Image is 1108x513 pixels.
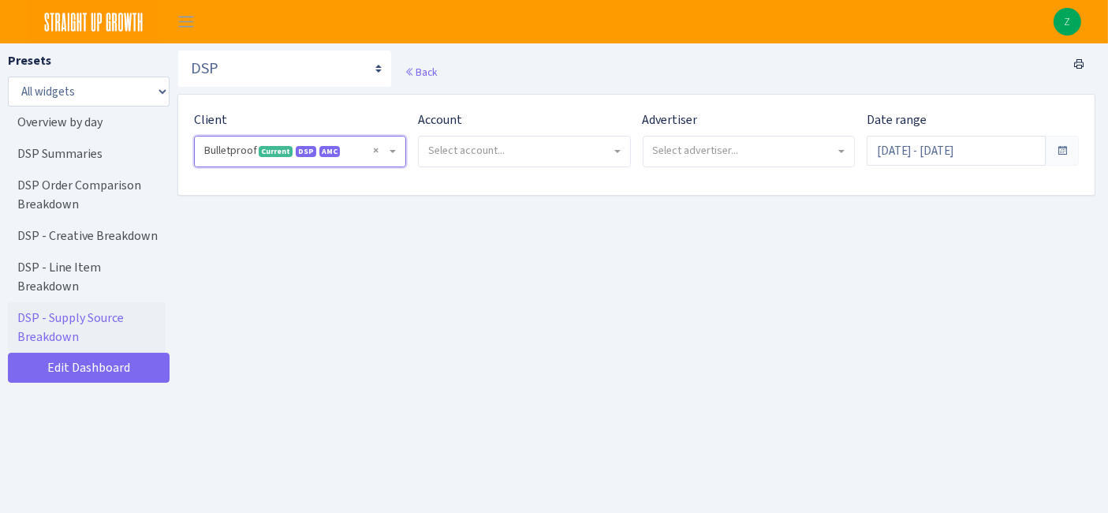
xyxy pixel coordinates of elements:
span: Select account... [428,143,505,158]
a: Overview by day [8,107,166,138]
label: Date range [867,110,927,129]
span: Remove all items [373,143,379,159]
label: Presets [8,51,51,70]
label: Advertiser [643,110,698,129]
a: DSP Order Comparison Breakdown [8,170,166,220]
button: Toggle navigation [166,9,206,35]
span: Bulletproof <span class="badge badge-success">Current</span><span class="badge badge-primary">DSP... [204,143,386,159]
a: DSP - Creative Breakdown [8,220,166,252]
label: Client [194,110,227,129]
span: Select advertiser... [653,143,739,158]
span: DSP [296,146,316,157]
span: Current [259,146,293,157]
label: Account [418,110,462,129]
span: Bulletproof <span class="badge badge-success">Current</span><span class="badge badge-primary">DSP... [195,137,405,167]
a: DSP Summaries [8,138,166,170]
a: Z [1054,8,1081,36]
span: Amazon Marketing Cloud [319,146,340,157]
a: DSP - Line Item Breakdown [8,252,166,302]
img: Zach Belous [1054,8,1081,36]
a: Edit Dashboard [8,353,170,383]
a: DSP - Supply Source Breakdown [8,302,166,353]
a: Back [405,65,437,79]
